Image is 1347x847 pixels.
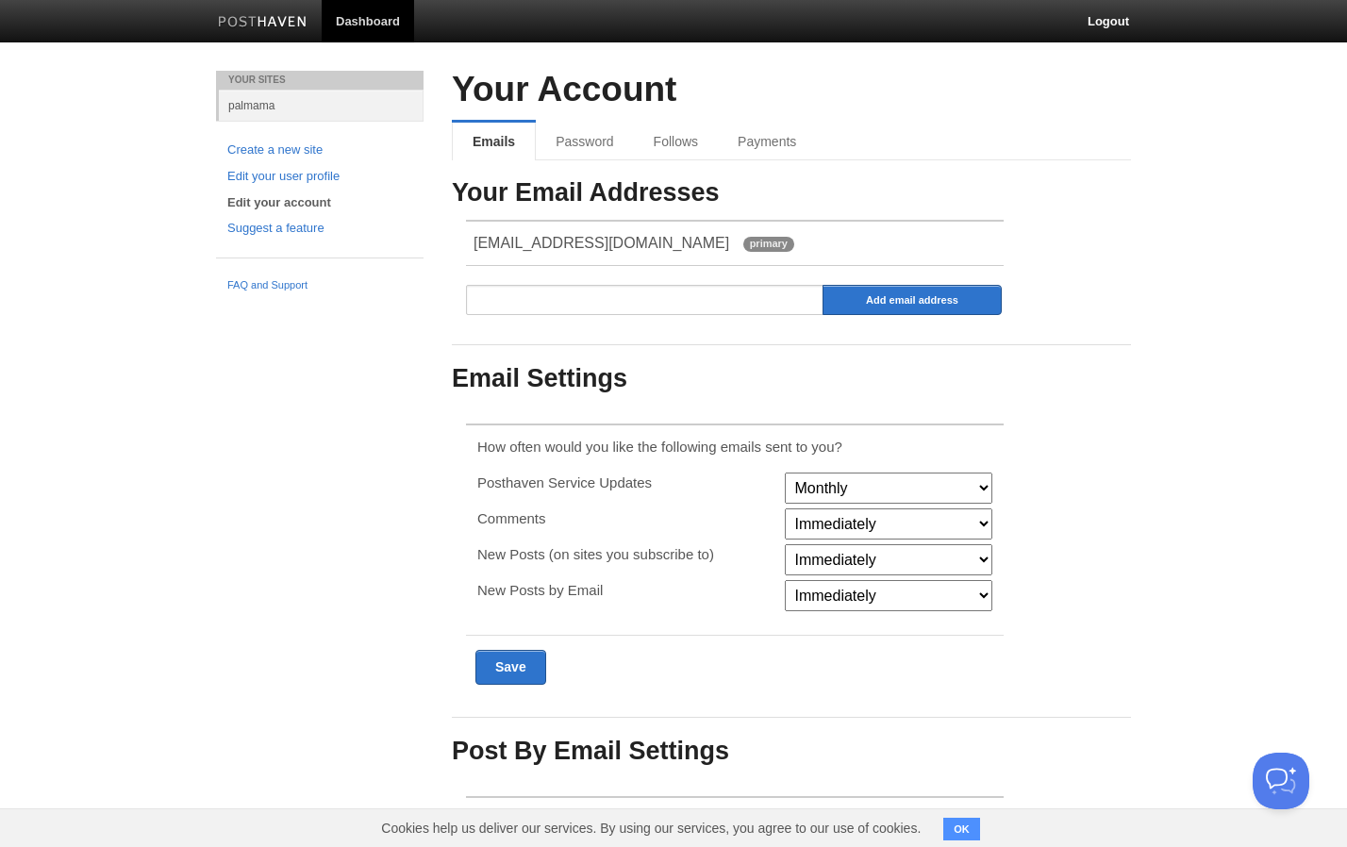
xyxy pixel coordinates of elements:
span: Cookies help us deliver our services. By using our services, you agree to our use of cookies. [362,809,940,847]
p: Comments [477,508,773,528]
a: Suggest a feature [227,219,412,239]
a: Edit your account [227,193,412,213]
button: OK [943,818,980,840]
a: Edit your user profile [227,167,412,187]
a: Emails [452,123,536,160]
input: Add email address [823,285,1002,315]
p: Posthaven Service Updates [477,473,773,492]
a: Create a new site [227,141,412,160]
a: Follows [634,123,718,160]
span: primary [743,237,794,252]
a: Password [536,123,633,160]
li: Your Sites [216,71,424,90]
h3: Post By Email Settings [452,738,1131,766]
p: New Posts (on sites you subscribe to) [477,544,773,564]
span: [EMAIL_ADDRESS][DOMAIN_NAME] [474,235,729,251]
img: Posthaven-bar [218,16,308,30]
h3: Your Email Addresses [452,179,1131,208]
a: FAQ and Support [227,277,412,294]
input: Save [475,650,546,685]
iframe: Help Scout Beacon - Open [1253,753,1309,809]
h2: Your Account [452,71,1131,109]
a: Payments [718,123,816,160]
p: New Posts by Email [477,580,773,600]
a: palmama [219,90,424,121]
p: How often would you like the following emails sent to you? [477,437,992,457]
h3: Email Settings [452,365,1131,393]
